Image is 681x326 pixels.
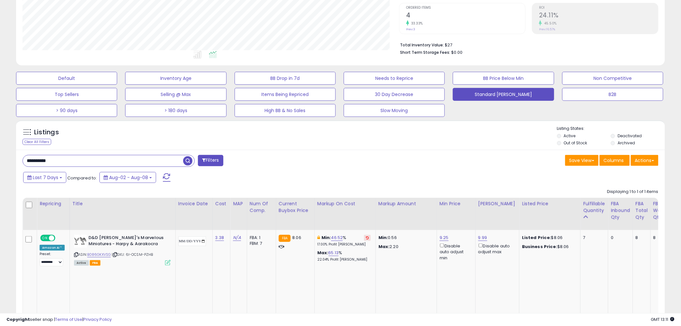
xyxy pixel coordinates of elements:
button: B2B [562,88,663,101]
button: Selling @ Max [125,88,226,101]
div: FBA Warehouse Qty [653,200,680,221]
div: FBA: 1 [250,235,271,241]
p: 17.00% Profit [PERSON_NAME] [317,242,371,247]
button: Filters [198,155,223,166]
div: Clear All Filters [23,139,51,145]
div: Fulfillable Quantity [583,200,605,214]
span: Columns [604,157,624,164]
div: Current Buybox Price [279,200,312,214]
a: 9.99 [478,235,487,241]
li: $27 [400,41,654,48]
i: Revert to store-level Min Markup [366,236,369,239]
button: Needs to Reprice [344,72,445,85]
small: Prev: 16.57% [539,27,555,31]
button: Save View [565,155,599,166]
span: 2025-08-16 13:11 GMT [651,316,675,322]
div: Title [72,200,173,207]
span: ROI [539,6,658,10]
div: Markup on Cost [317,200,373,207]
button: Items Being Repriced [235,88,336,101]
div: Amazon AI * [40,245,65,251]
button: > 90 days [16,104,117,117]
div: 0 [611,235,628,241]
a: 3.38 [215,235,224,241]
div: % [317,250,371,262]
div: Num of Comp. [250,200,273,214]
a: 9.25 [440,235,449,241]
button: Last 7 Days [23,172,66,183]
button: High BB & No Sales [235,104,336,117]
small: 45.50% [542,21,557,26]
div: MAP [233,200,244,207]
div: FBA Total Qty [636,200,648,221]
button: Default [16,72,117,85]
label: Deactivated [618,133,642,139]
button: BB Drop in 7d [235,72,336,85]
span: OFF [54,235,65,241]
b: Business Price: [522,244,557,250]
b: Short Term Storage Fees: [400,50,450,55]
button: > 180 days [125,104,226,117]
div: 8 [653,235,678,241]
p: Listing States: [557,126,665,132]
div: 8 [636,235,646,241]
div: ASIN: [74,235,171,265]
b: Listed Price: [522,235,551,241]
div: Invoice Date [178,200,210,207]
strong: Max: [378,244,390,250]
div: FBA inbound Qty [611,200,630,221]
div: Repricing [40,200,67,207]
button: Aug-02 - Aug-08 [99,172,156,183]
b: Max: [317,250,329,256]
a: Terms of Use [55,316,82,322]
h5: Listings [34,128,59,137]
div: $8.06 [522,235,575,241]
h2: 24.11% [539,12,658,20]
span: FBA [90,260,101,266]
div: Listed Price [522,200,578,207]
span: Compared to: [67,175,97,181]
a: B086GKXVSG [87,252,111,257]
label: Archived [618,140,635,146]
span: ON [41,235,49,241]
div: Markup Amount [378,200,434,207]
strong: Copyright [6,316,30,322]
div: Cost [215,200,228,207]
button: Inventory Age [125,72,226,85]
button: Columns [600,155,630,166]
img: 41rH+G7IdmL._SL40_.jpg [74,235,87,248]
button: Slow Moving [344,104,445,117]
b: Min: [322,235,331,241]
button: BB Price Below Min [453,72,554,85]
small: 33.33% [409,21,423,26]
button: 30 Day Decrease [344,88,445,101]
b: D&D [PERSON_NAME]'s Marvelous Miniatures - Harpy & Aarakocra [89,235,167,248]
p: 0.56 [378,235,432,241]
a: Privacy Policy [83,316,112,322]
label: Active [564,133,576,139]
span: Aug-02 - Aug-08 [109,174,148,181]
p: 22.04% Profit [PERSON_NAME] [317,257,371,262]
span: All listings currently available for purchase on Amazon [74,260,89,266]
div: seller snap | | [6,317,112,323]
div: Preset: [40,252,65,266]
a: 65.13 [329,250,339,256]
p: 2.20 [378,244,432,250]
div: [PERSON_NAME] [478,200,517,207]
th: The percentage added to the cost of goods (COGS) that forms the calculator for Min & Max prices. [314,198,376,230]
span: Last 7 Days [33,174,58,181]
span: 8.06 [292,235,301,241]
a: N/A [233,235,241,241]
i: This overrides the store level min markup for this listing [317,235,320,240]
h2: 4 [406,12,525,20]
small: FBA [279,235,291,242]
span: | SKU: 6I-OCSM-PZHB [112,252,153,257]
span: $0.00 [451,49,462,55]
strong: Min: [378,235,388,241]
span: Ordered Items [406,6,525,10]
div: Disable auto adjust min [440,242,471,261]
div: Displaying 1 to 1 of 1 items [607,189,658,195]
label: Out of Stock [564,140,587,146]
button: Non Competitive [562,72,663,85]
div: Min Price [440,200,473,207]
